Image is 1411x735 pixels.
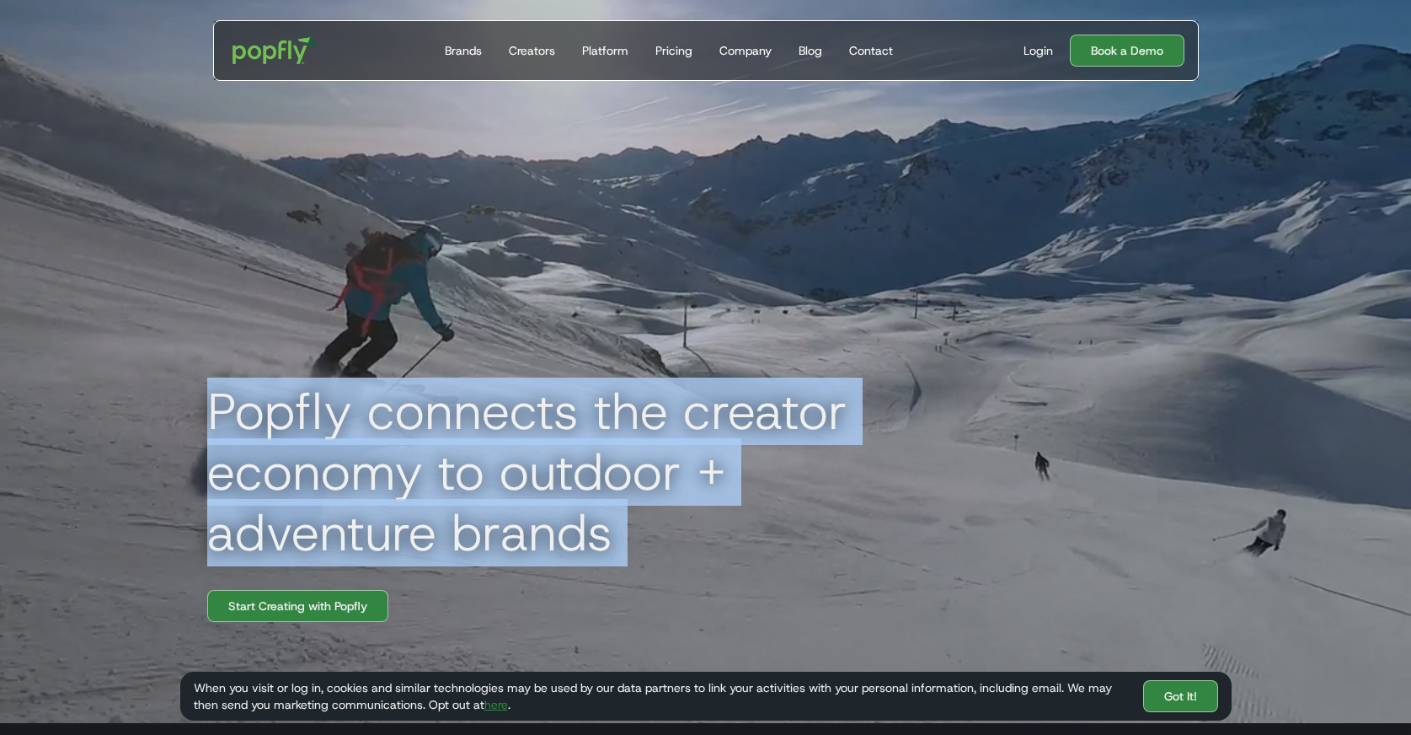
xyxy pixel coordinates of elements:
[194,679,1130,713] div: When you visit or log in, cookies and similar technologies may be used by our data partners to li...
[438,21,489,80] a: Brands
[484,697,508,712] a: here
[445,42,482,59] div: Brands
[582,42,628,59] div: Platform
[1024,42,1053,59] div: Login
[1070,35,1184,67] a: Book a Demo
[713,21,778,80] a: Company
[842,21,900,80] a: Contact
[221,25,329,76] a: home
[575,21,635,80] a: Platform
[194,381,952,563] h1: Popfly connects the creator economy to outdoor + adventure brands
[1017,42,1060,59] a: Login
[849,42,893,59] div: Contact
[509,42,555,59] div: Creators
[649,21,699,80] a: Pricing
[799,42,822,59] div: Blog
[207,590,388,622] a: Start Creating with Popfly
[719,42,772,59] div: Company
[655,42,692,59] div: Pricing
[1143,680,1218,712] a: Got It!
[502,21,562,80] a: Creators
[792,21,829,80] a: Blog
